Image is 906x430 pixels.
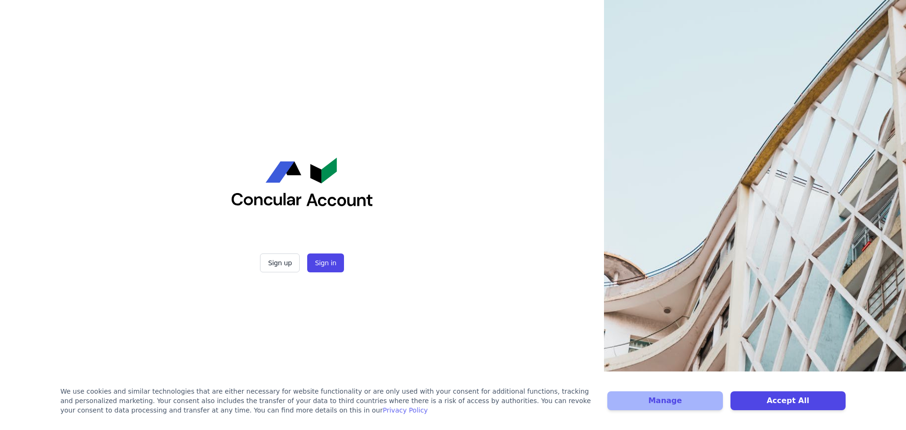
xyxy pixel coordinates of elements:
[383,406,428,414] a: Privacy Policy
[231,158,373,207] img: Concular
[307,253,344,272] button: Sign in
[260,253,300,272] button: Sign up
[730,391,846,410] button: Accept All
[607,391,722,410] button: Manage
[60,387,596,415] div: We use cookies and similar technologies that are either necessary for website functionality or ar...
